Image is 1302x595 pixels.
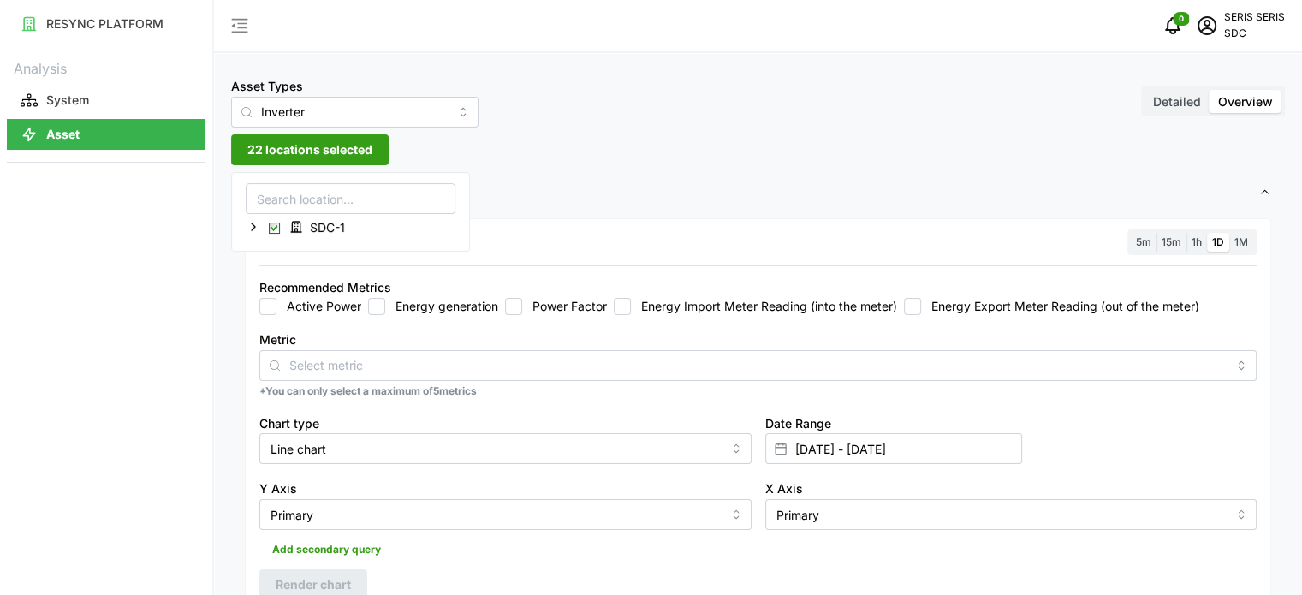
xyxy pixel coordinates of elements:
input: Select date range [765,433,1022,464]
p: Analysis [7,55,205,80]
label: Y Axis [259,479,297,498]
span: 15m [1162,235,1181,248]
button: 22 locations selected [231,134,389,165]
span: 5m [1136,235,1151,248]
span: 1D [1212,235,1224,248]
div: Recommended Metrics [259,278,391,297]
p: Asset [46,126,80,143]
label: Asset Types [231,77,303,96]
span: SDC-1 [282,217,357,237]
button: RESYNC PLATFORM [7,9,205,39]
button: Settings [231,172,1285,214]
label: Power Factor [522,298,607,315]
label: Chart type [259,414,319,433]
a: Asset [7,117,205,152]
input: Search location... [246,183,455,214]
div: 22 locations selected [231,172,470,252]
button: schedule [1190,9,1224,43]
button: Add secondary query [259,537,394,562]
span: 0 [1179,13,1184,25]
span: Detailed [1153,94,1201,109]
input: Select Y axis [259,499,752,530]
label: Energy Import Meter Reading (into the meter) [631,298,897,315]
p: System [46,92,89,109]
a: RESYNC PLATFORM [7,7,205,41]
p: SERIS SERIS [1224,9,1285,26]
span: Overview [1218,94,1273,109]
label: Energy Export Meter Reading (out of the meter) [921,298,1199,315]
span: 22 locations selected [247,135,372,164]
label: X Axis [765,479,803,498]
span: Settings [245,172,1258,214]
span: Select SDC-1 [269,223,280,234]
p: SDC [1224,26,1285,42]
label: Metric [259,330,296,349]
label: Active Power [276,298,361,315]
label: Energy generation [385,298,498,315]
button: Asset [7,119,205,150]
a: System [7,83,205,117]
p: RESYNC PLATFORM [46,15,163,33]
span: Add secondary query [272,538,381,562]
input: Select metric [289,355,1227,374]
input: Select chart type [259,433,752,464]
button: System [7,85,205,116]
span: 1M [1234,235,1248,248]
span: 1h [1192,235,1202,248]
input: Select X axis [765,499,1257,530]
button: notifications [1156,9,1190,43]
p: *You can only select a maximum of 5 metrics [259,384,1257,399]
label: Date Range [765,414,831,433]
span: SDC-1 [310,219,345,236]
